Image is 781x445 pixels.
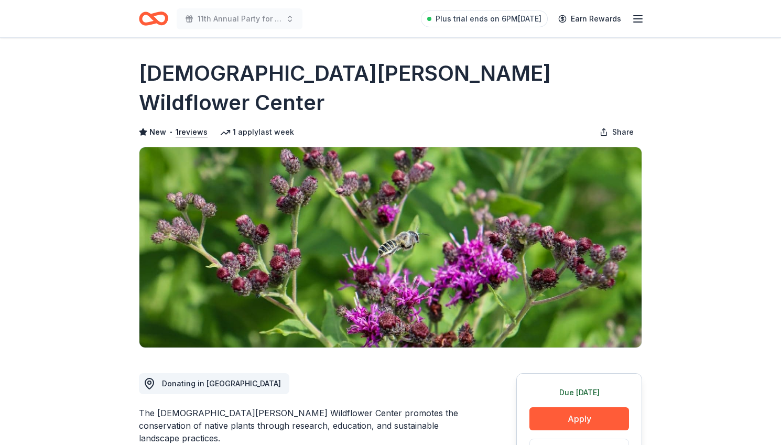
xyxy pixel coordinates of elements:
[421,10,548,27] a: Plus trial ends on 6PM[DATE]
[529,407,629,430] button: Apply
[436,13,541,25] span: Plus trial ends on 6PM[DATE]
[591,122,642,143] button: Share
[552,9,627,28] a: Earn Rewards
[198,13,281,25] span: 11th Annual Party for the Parks
[177,8,302,29] button: 11th Annual Party for the Parks
[612,126,634,138] span: Share
[139,6,168,31] a: Home
[139,407,466,444] div: The [DEMOGRAPHIC_DATA][PERSON_NAME] Wildflower Center promotes the conservation of native plants ...
[169,128,173,136] span: •
[529,386,629,399] div: Due [DATE]
[220,126,294,138] div: 1 apply last week
[139,147,642,348] img: Image for Lady Bird Johnson Wildflower Center
[149,126,166,138] span: New
[162,379,281,388] span: Donating in [GEOGRAPHIC_DATA]
[139,59,642,117] h1: [DEMOGRAPHIC_DATA][PERSON_NAME] Wildflower Center
[176,126,208,138] button: 1reviews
